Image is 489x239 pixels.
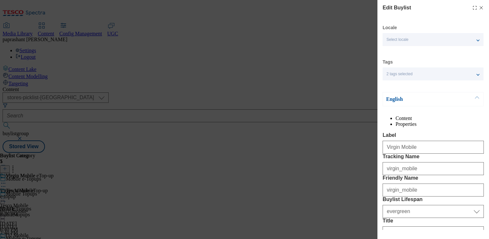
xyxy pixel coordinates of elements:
label: Buylist Lifespan [383,197,484,202]
label: Tracking Name [383,154,484,160]
label: Title [383,218,484,224]
li: Properties [396,121,484,127]
input: Enter Label [383,141,484,154]
p: English [386,96,454,102]
input: Enter Tracking Name [383,162,484,175]
label: Tags [383,60,393,64]
label: Locale [383,26,397,30]
label: Label [383,132,484,138]
input: Enter Friendly Name [383,184,484,197]
h4: Edit Buylist [383,4,411,12]
span: Select locale [386,37,408,42]
li: Content [396,115,484,121]
label: Friendly Name [383,175,484,181]
span: 2 tags selected [386,72,413,77]
button: Select locale [383,33,484,46]
button: 2 tags selected [383,67,484,80]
